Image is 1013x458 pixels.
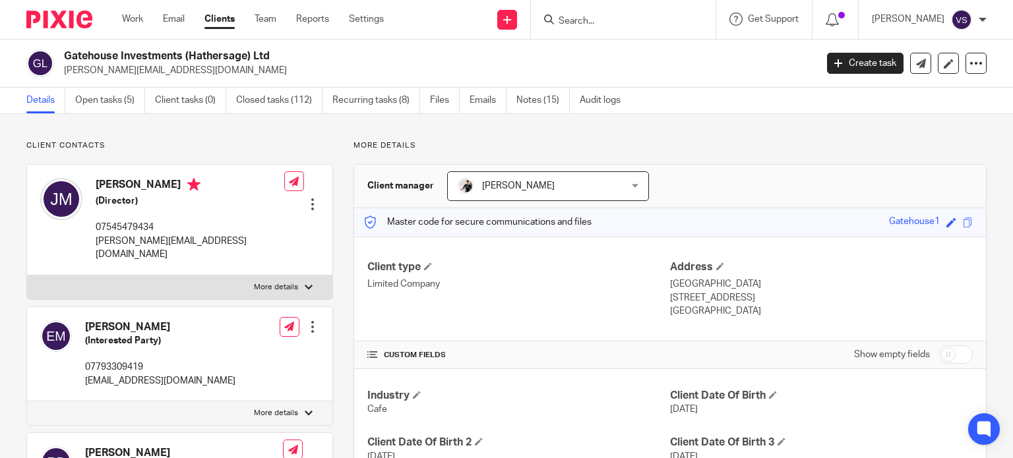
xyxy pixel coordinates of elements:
[951,9,972,30] img: svg%3E
[367,436,670,449] h4: Client Date Of Birth 2
[255,13,276,26] a: Team
[670,277,973,291] p: [GEOGRAPHIC_DATA]
[26,88,65,113] a: Details
[670,260,973,274] h4: Address
[367,405,387,414] span: Cafe
[367,260,670,274] h4: Client type
[96,221,284,234] p: 07545479434
[254,408,298,418] p: More details
[26,11,92,28] img: Pixie
[364,215,592,229] p: Master code for secure communications and files
[580,88,630,113] a: Audit logs
[872,13,944,26] p: [PERSON_NAME]
[332,88,420,113] a: Recurring tasks (8)
[458,178,474,194] img: AV307615.jpg
[827,53,904,74] a: Create task
[163,13,185,26] a: Email
[670,389,973,403] h4: Client Date Of Birth
[155,88,226,113] a: Client tasks (0)
[236,88,322,113] a: Closed tasks (112)
[96,194,284,208] h5: (Director)
[85,334,235,347] h5: (Interested Party)
[670,405,698,414] span: [DATE]
[854,348,930,361] label: Show empty fields
[85,320,235,334] h4: [PERSON_NAME]
[64,64,807,77] p: [PERSON_NAME][EMAIL_ADDRESS][DOMAIN_NAME]
[430,88,460,113] a: Files
[748,14,799,24] span: Get Support
[96,235,284,262] p: [PERSON_NAME][EMAIL_ADDRESS][DOMAIN_NAME]
[26,49,54,77] img: svg%3E
[889,215,940,230] div: Gatehouse1
[482,181,555,190] span: [PERSON_NAME]
[26,140,333,151] p: Client contacts
[349,13,384,26] a: Settings
[40,320,72,352] img: svg%3E
[670,291,973,304] p: [STREET_ADDRESS]
[557,16,676,28] input: Search
[367,389,670,403] h4: Industry
[40,178,82,220] img: svg%3E
[516,88,570,113] a: Notes (15)
[470,88,506,113] a: Emails
[204,13,235,26] a: Clients
[187,178,200,191] i: Primary
[75,88,145,113] a: Open tasks (5)
[85,360,235,374] p: 07793309419
[122,13,143,26] a: Work
[85,374,235,387] p: [EMAIL_ADDRESS][DOMAIN_NAME]
[296,13,329,26] a: Reports
[254,282,298,293] p: More details
[64,49,659,63] h2: Gatehouse Investments (Hathersage) Ltd
[367,277,670,291] p: Limited Company
[353,140,987,151] p: More details
[96,178,284,194] h4: [PERSON_NAME]
[670,304,973,318] p: [GEOGRAPHIC_DATA]
[367,350,670,360] h4: CUSTOM FIELDS
[670,436,973,449] h4: Client Date Of Birth 3
[367,179,434,192] h3: Client manager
